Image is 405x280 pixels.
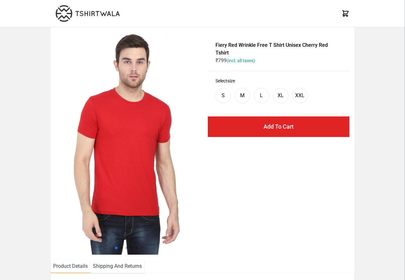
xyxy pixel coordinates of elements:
[51,260,90,273] li: Product Details
[208,116,349,137] button: Add To Cart
[56,32,204,255] img: 4M6A2225.jpg
[240,92,245,99] div: M
[215,78,342,84] h3: Select size
[215,41,342,57] h1: Fiery Red Wrinkle Free T Shirt Unisex Cherry Red Tshirt
[215,57,255,64] span: ₹ 799
[90,260,144,273] li: Shipping And Returns
[278,92,284,99] div: XL
[260,92,263,99] div: L
[227,58,255,63] span: (incl. all taxes)
[56,5,120,22] img: TW-LOGO-400-104.png
[222,92,225,99] div: S
[295,92,304,99] div: XXL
